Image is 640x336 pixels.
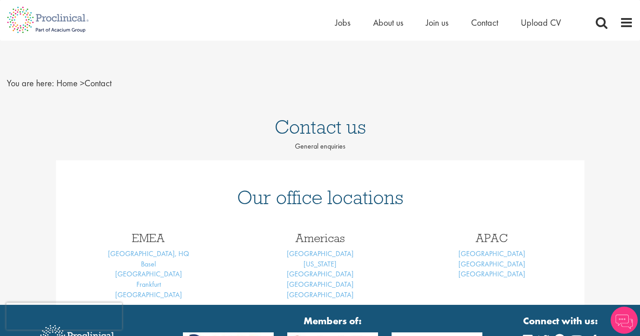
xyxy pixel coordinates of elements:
img: Chatbot [611,307,638,334]
a: Upload CV [521,17,561,28]
a: [GEOGRAPHIC_DATA] [287,280,354,289]
h1: Our office locations [70,187,571,207]
a: [GEOGRAPHIC_DATA] [458,269,525,279]
a: Jobs [335,17,350,28]
a: [GEOGRAPHIC_DATA] [287,269,354,279]
a: Contact [471,17,498,28]
a: [US_STATE] [304,259,336,269]
a: [GEOGRAPHIC_DATA], HQ [108,249,189,258]
h3: EMEA [70,232,228,244]
a: Join us [426,17,448,28]
a: [GEOGRAPHIC_DATA] [115,290,182,299]
strong: Members of: [183,314,483,328]
a: [GEOGRAPHIC_DATA] [458,259,525,269]
strong: Connect with us: [523,314,600,328]
span: > [80,77,84,89]
a: Basel [141,259,156,269]
h3: Americas [241,232,399,244]
iframe: reCAPTCHA [6,303,122,330]
a: Frankfurt [136,280,161,289]
h3: APAC [413,232,571,244]
a: [GEOGRAPHIC_DATA] [287,290,354,299]
span: Contact [56,77,112,89]
a: breadcrumb link to Home [56,77,78,89]
span: You are here: [7,77,54,89]
a: About us [373,17,403,28]
a: [GEOGRAPHIC_DATA] [458,249,525,258]
a: [GEOGRAPHIC_DATA] [115,269,182,279]
a: [GEOGRAPHIC_DATA] [287,249,354,258]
